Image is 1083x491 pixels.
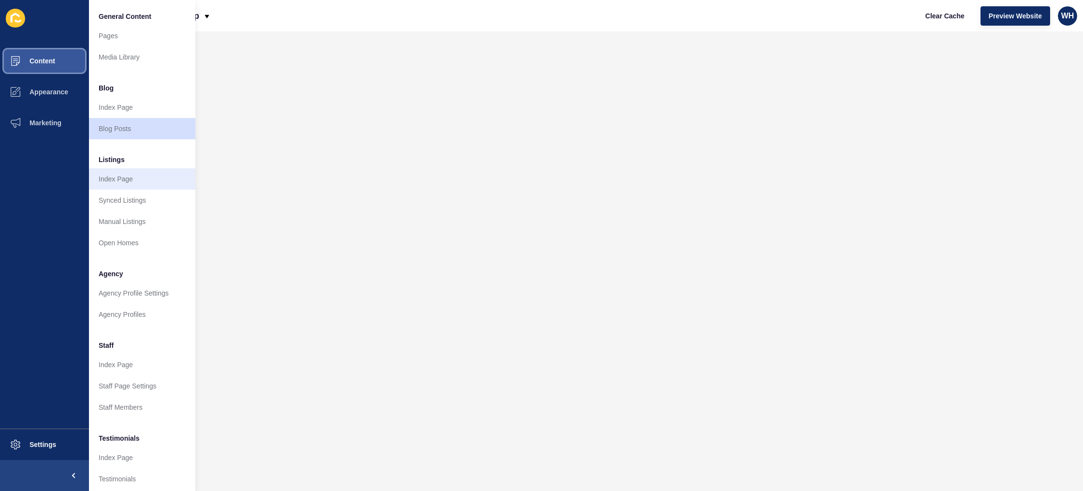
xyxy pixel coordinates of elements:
span: General Content [99,12,151,21]
span: Blog [99,83,114,93]
a: Media Library [89,46,195,68]
a: Staff Page Settings [89,375,195,397]
a: Agency Profile Settings [89,283,195,304]
span: Testimonials [99,433,140,443]
span: Clear Cache [925,11,965,21]
button: Preview Website [981,6,1050,26]
a: Staff Members [89,397,195,418]
a: Index Page [89,168,195,190]
span: Staff [99,341,114,350]
a: Synced Listings [89,190,195,211]
a: Testimonials [89,468,195,490]
a: Index Page [89,354,195,375]
a: Open Homes [89,232,195,253]
a: Index Page [89,97,195,118]
button: Clear Cache [917,6,973,26]
span: WH [1061,11,1074,21]
a: Pages [89,25,195,46]
span: Listings [99,155,125,164]
a: Blog Posts [89,118,195,139]
span: Preview Website [989,11,1042,21]
a: Manual Listings [89,211,195,232]
span: Agency [99,269,123,279]
a: Index Page [89,447,195,468]
a: Agency Profiles [89,304,195,325]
